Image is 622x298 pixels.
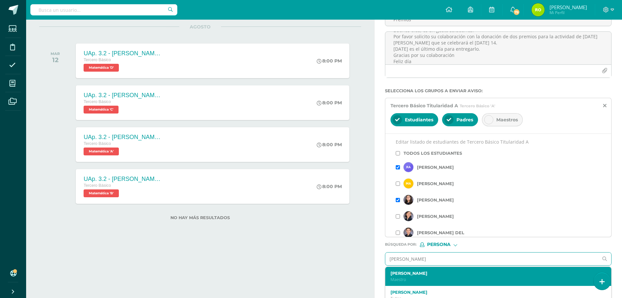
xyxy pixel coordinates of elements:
[404,211,413,221] img: student
[391,103,458,109] span: Tercero Básico Titularidad A
[39,215,361,220] label: No hay más resultados
[84,189,119,197] span: Matemática 'B'
[456,117,473,123] span: Padres
[84,50,162,57] div: UAp. 3.2 - [PERSON_NAME][GEOGRAPHIC_DATA]
[404,151,462,156] label: Todos los estudiantes
[385,253,598,265] input: Ej. Mario Galindo
[84,99,111,104] span: Tercero Básico
[84,148,119,155] span: Matemática 'A'
[51,56,60,64] div: 12
[417,230,464,235] label: [PERSON_NAME] del
[391,290,597,295] label: [PERSON_NAME]
[391,277,597,282] p: Maestro
[84,176,162,183] div: UAp. 3.2 - [PERSON_NAME][GEOGRAPHIC_DATA]
[84,134,162,141] div: UAp. 3.2 - [PERSON_NAME][GEOGRAPHIC_DATA]
[391,271,597,276] label: [PERSON_NAME]
[417,214,454,219] label: [PERSON_NAME]
[417,165,454,170] label: [PERSON_NAME]
[30,4,177,15] input: Busca un usuario...
[396,139,601,145] p: Editar listado de estudiantes de Tercero Básico Titularidad A
[385,243,417,246] span: Búsqueda por :
[550,4,587,10] span: [PERSON_NAME]
[404,195,413,205] img: student
[404,228,413,237] img: student
[385,32,611,64] textarea: Buenos días, es un gusto saludarles. Por favor solicito su colaboración con la donación de dos pr...
[84,58,111,62] span: Tercero Básico
[317,100,342,106] div: 8:00 PM
[84,141,111,146] span: Tercero Básico
[513,9,520,16] span: 79
[405,117,433,123] span: Estudiantes
[84,183,111,188] span: Tercero Básico
[385,88,612,93] label: Selecciona los grupos a enviar aviso :
[532,3,545,16] img: c4cc1f8eb4ce2c7ab2e79f8195609c16.png
[420,242,469,247] div: [object Object]
[427,243,451,246] span: Persona
[51,51,60,56] div: MAR
[417,181,454,186] label: [PERSON_NAME]
[550,10,587,15] span: Mi Perfil
[460,103,495,108] span: Tercero Básico 'A'
[317,142,342,148] div: 8:00 PM
[496,117,518,123] span: Maestros
[84,92,162,99] div: UAp. 3.2 - [PERSON_NAME][GEOGRAPHIC_DATA]
[179,24,221,30] span: AGOSTO
[404,162,413,172] img: student
[404,179,413,188] img: student
[317,184,342,189] div: 8:00 PM
[84,64,119,72] span: Matemática 'D'
[84,106,119,114] span: Matemática 'C'
[317,58,342,64] div: 8:00 PM
[417,198,454,202] label: [PERSON_NAME]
